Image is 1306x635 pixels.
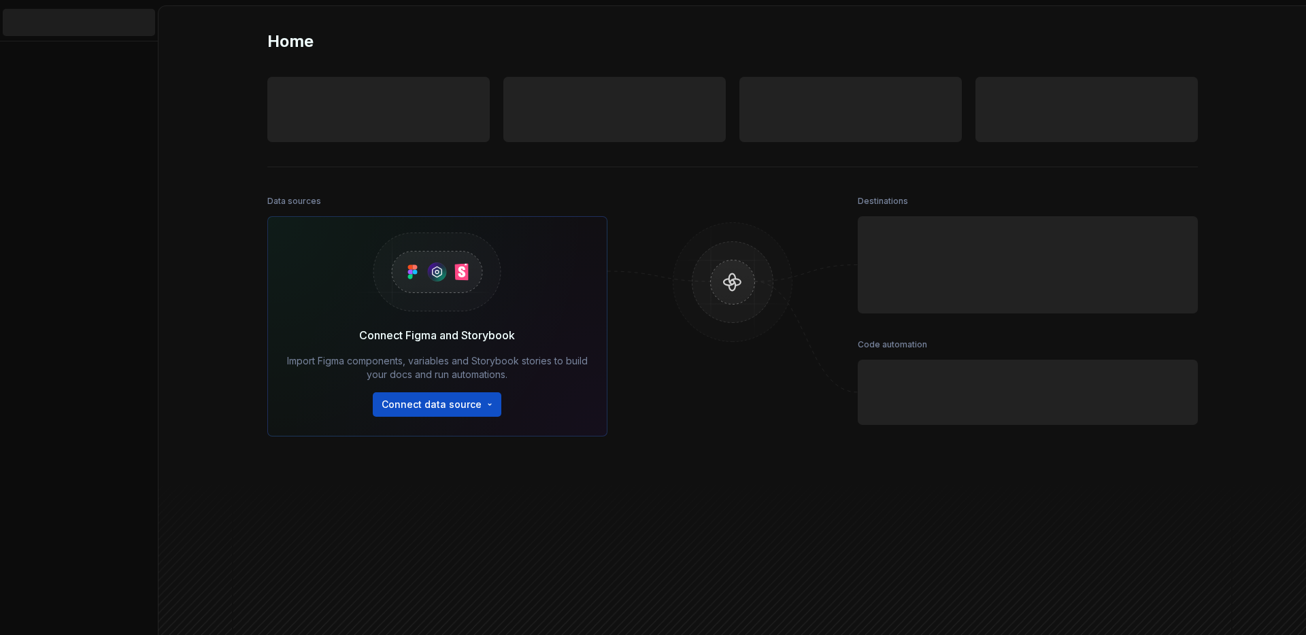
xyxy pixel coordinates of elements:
div: Import Figma components, variables and Storybook stories to build your docs and run automations. [287,354,588,381]
button: Connect data source [373,392,501,417]
h2: Home [267,31,314,52]
div: Destinations [858,192,908,211]
div: Code automation [858,335,927,354]
div: Connect Figma and Storybook [359,327,515,343]
div: Data sources [267,192,321,211]
span: Connect data source [382,398,482,411]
